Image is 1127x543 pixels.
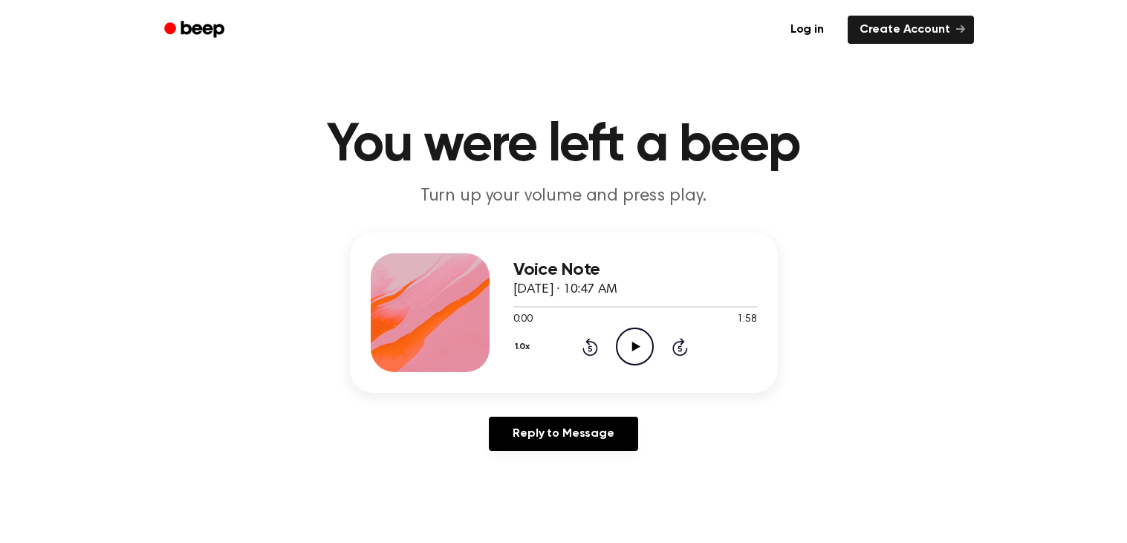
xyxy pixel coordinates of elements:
span: [DATE] · 10:47 AM [513,283,617,296]
span: 0:00 [513,312,533,328]
a: Create Account [848,16,974,44]
h3: Voice Note [513,260,757,280]
span: 1:58 [737,312,756,328]
a: Beep [154,16,238,45]
a: Log in [776,13,839,47]
h1: You were left a beep [183,119,944,172]
p: Turn up your volume and press play. [279,184,849,209]
a: Reply to Message [489,417,637,451]
button: 1.0x [513,334,536,360]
